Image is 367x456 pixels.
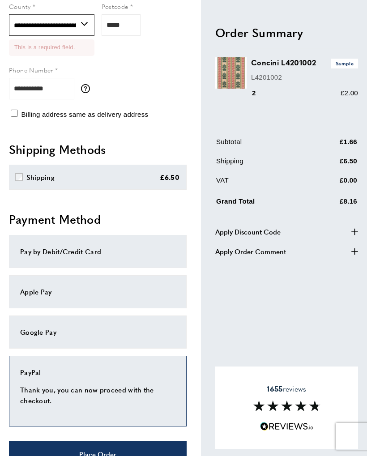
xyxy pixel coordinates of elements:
span: Sample [331,59,358,68]
td: £1.66 [314,136,357,154]
img: Reviews section [253,401,320,412]
h2: Shipping Methods [9,141,187,158]
div: 2 [251,88,269,98]
input: Billing address same as delivery address [11,110,18,117]
h2: Order Summary [215,24,358,40]
span: Apply Order Comment [215,246,286,256]
span: reviews [267,384,306,393]
img: Concini L4201002 [215,57,247,89]
td: Grand Total [216,194,313,213]
span: County [9,2,30,11]
td: £8.16 [314,194,357,213]
td: Shipping [216,156,313,173]
div: Apple Pay [20,286,175,297]
div: £6.50 [160,172,180,183]
li: This is a required field. [14,43,89,52]
img: Reviews.io 5 stars [260,422,314,431]
td: VAT [216,175,313,192]
td: Subtotal [216,136,313,154]
td: £0.00 [314,175,357,192]
span: Postcode [102,2,128,11]
div: Pay by Debit/Credit Card [20,246,175,257]
td: £6.50 [314,156,357,173]
button: More information [81,84,94,93]
span: Billing address same as delivery address [21,111,148,118]
div: Google Pay [20,327,175,337]
div: Shipping [26,172,55,183]
span: Phone Number [9,65,53,74]
h3: Concini L4201002 [251,57,358,68]
span: Apply Discount Code [215,226,281,237]
div: PayPal [20,367,175,378]
p: Thank you, you can now proceed with the checkout. [20,384,175,406]
span: £2.00 [341,89,358,97]
strong: 1655 [267,384,282,394]
p: L4201002 [251,72,358,82]
h2: Payment Method [9,211,187,227]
